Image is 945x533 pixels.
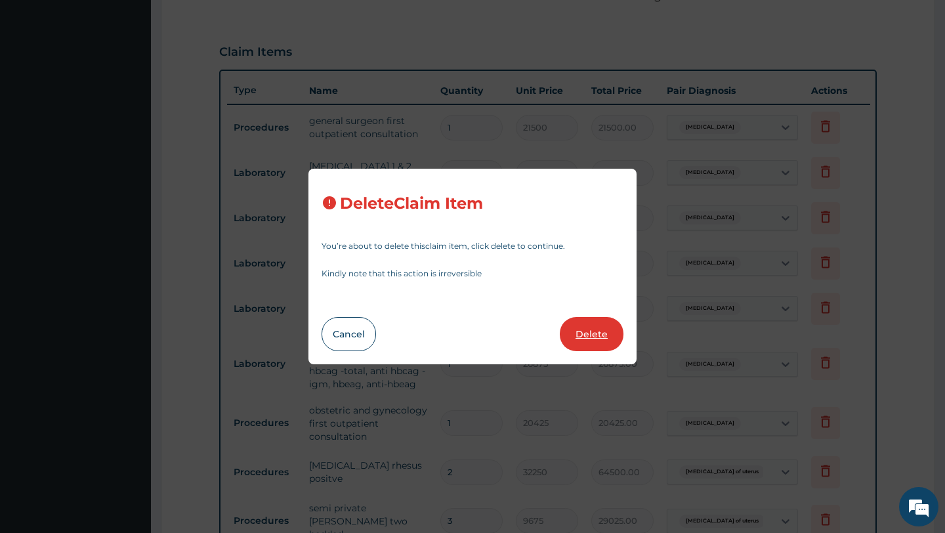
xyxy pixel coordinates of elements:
div: Chat with us now [68,74,220,91]
textarea: Type your message and hit 'Enter' [7,358,250,404]
img: d_794563401_company_1708531726252_794563401 [24,66,53,98]
p: You’re about to delete this claim item , click delete to continue. [322,242,623,250]
div: Minimize live chat window [215,7,247,38]
button: Delete [560,317,623,351]
p: Kindly note that this action is irreversible [322,270,623,278]
span: We're online! [76,165,181,298]
button: Cancel [322,317,376,351]
h3: Delete Claim Item [340,195,483,213]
